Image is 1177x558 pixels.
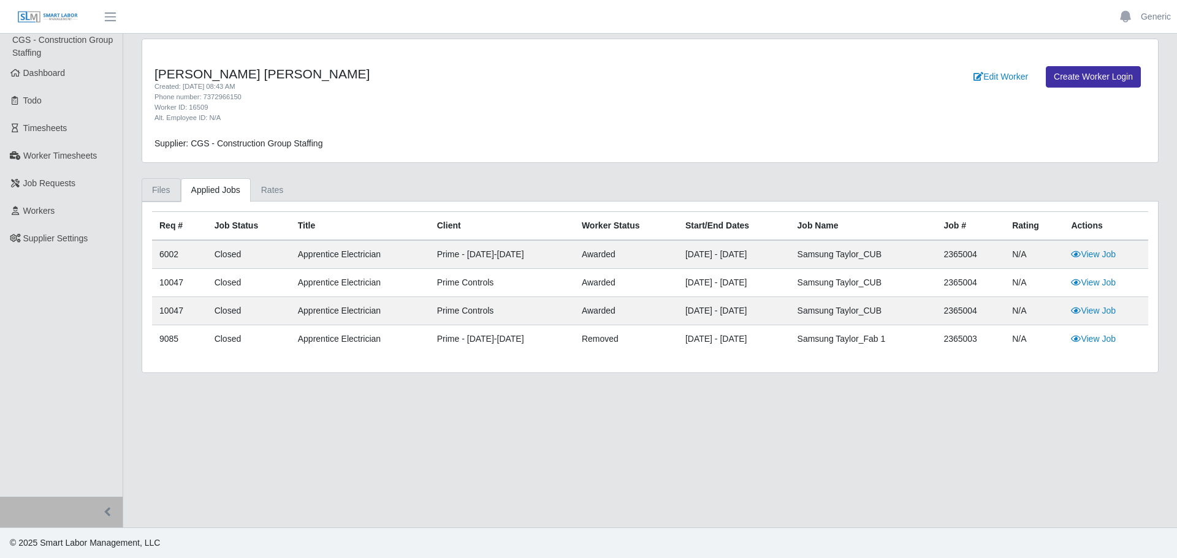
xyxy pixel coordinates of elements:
th: Rating [1005,212,1064,241]
span: Todo [23,96,42,105]
th: Job Name [790,212,937,241]
td: Prime Controls [430,297,574,325]
td: awarded [574,297,678,325]
th: Req # [152,212,207,241]
a: Files [142,178,181,202]
td: 2365004 [936,297,1005,325]
td: Closed [207,240,291,269]
td: 2365003 [936,325,1005,353]
td: Apprentice Electrician [291,269,430,297]
div: Alt. Employee ID: N/A [154,113,725,123]
td: 10047 [152,297,207,325]
th: Start/End Dates [678,212,790,241]
td: Samsung Taylor_CUB [790,297,937,325]
td: awarded [574,240,678,269]
span: Dashboard [23,68,66,78]
td: removed [574,325,678,353]
td: Prime Controls [430,269,574,297]
td: N/A [1005,269,1064,297]
td: N/A [1005,325,1064,353]
td: [DATE] - [DATE] [678,269,790,297]
td: Samsung Taylor_CUB [790,240,937,269]
th: Worker Status [574,212,678,241]
span: Job Requests [23,178,76,188]
span: Workers [23,206,55,216]
td: Apprentice Electrician [291,240,430,269]
a: Edit Worker [966,66,1036,88]
a: View Job [1071,249,1116,259]
a: Applied Jobs [181,178,251,202]
td: N/A [1005,240,1064,269]
td: awarded [574,269,678,297]
div: Phone number: 7372966150 [154,92,725,102]
th: Job # [936,212,1005,241]
th: Actions [1064,212,1148,241]
td: Prime - [DATE]-[DATE] [430,325,574,353]
span: © 2025 Smart Labor Management, LLC [10,538,160,548]
td: Closed [207,325,291,353]
th: Title [291,212,430,241]
th: Client [430,212,574,241]
td: Closed [207,269,291,297]
h4: [PERSON_NAME] [PERSON_NAME] [154,66,725,81]
a: View Job [1071,306,1116,315]
td: 6002 [152,240,207,269]
td: 2365004 [936,240,1005,269]
td: 10047 [152,269,207,297]
span: Timesheets [23,123,67,133]
td: Apprentice Electrician [291,297,430,325]
td: [DATE] - [DATE] [678,297,790,325]
a: Rates [251,178,294,202]
td: Samsung Taylor_CUB [790,269,937,297]
a: Create Worker Login [1046,66,1141,88]
td: Apprentice Electrician [291,325,430,353]
td: Prime - [DATE]-[DATE] [430,240,574,269]
img: SLM Logo [17,10,78,24]
div: Created: [DATE] 08:43 AM [154,81,725,92]
a: View Job [1071,277,1116,287]
span: CGS - Construction Group Staffing [12,35,113,58]
a: View Job [1071,334,1116,344]
span: Worker Timesheets [23,151,97,160]
div: Worker ID: 16509 [154,102,725,113]
td: 2365004 [936,269,1005,297]
td: [DATE] - [DATE] [678,240,790,269]
span: Supplier Settings [23,233,88,243]
td: [DATE] - [DATE] [678,325,790,353]
td: Closed [207,297,291,325]
td: Samsung Taylor_Fab 1 [790,325,937,353]
th: Job Status [207,212,291,241]
td: N/A [1005,297,1064,325]
a: Generic [1141,10,1171,23]
td: 9085 [152,325,207,353]
span: Supplier: CGS - Construction Group Staffing [154,138,322,148]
